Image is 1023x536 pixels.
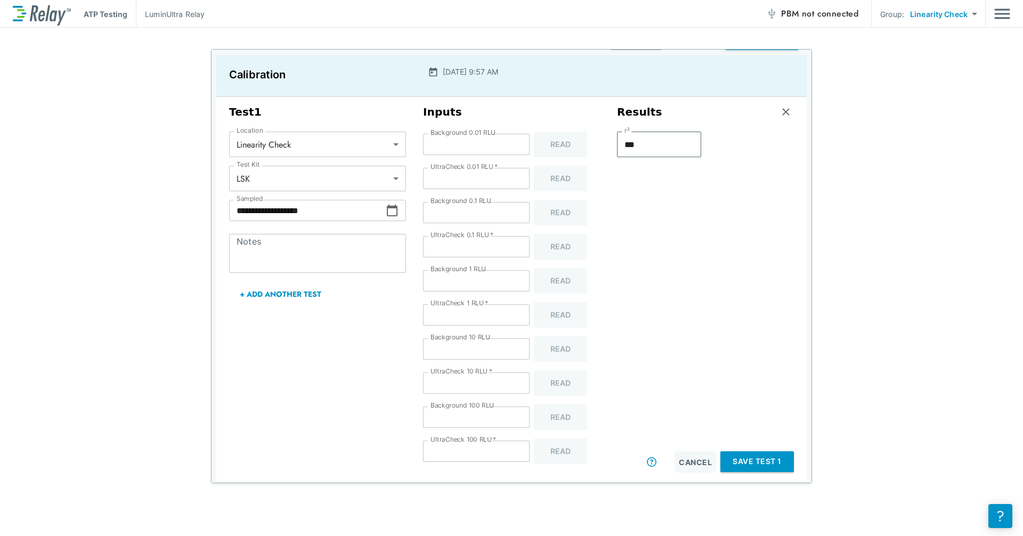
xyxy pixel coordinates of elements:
label: Sampled [237,195,263,202]
h3: Results [617,105,662,119]
label: Background 10 RLU [431,334,490,341]
button: Main menu [994,4,1010,24]
button: Cancel [675,451,716,473]
label: Background 0.01 RLU [431,129,496,136]
label: UltraCheck 100 RLU [431,436,496,443]
img: Offline Icon [766,9,777,19]
label: Location [237,127,263,134]
p: LuminUltra Relay [145,9,205,20]
h3: Inputs [423,105,600,119]
img: Remove [781,107,791,117]
iframe: Resource center [988,504,1012,528]
span: PBM [781,6,858,21]
p: [DATE] 9:57 AM [443,66,498,77]
label: UltraCheck 0.1 RLU [431,231,493,239]
p: ATP Testing [84,9,127,20]
img: Drawer Icon [994,4,1010,24]
img: LuminUltra Relay [13,3,71,26]
label: UltraCheck 10 RLU [431,368,492,375]
label: UltraCheck 0.01 RLU [431,163,498,170]
p: Group: [880,9,904,20]
button: Save Test 1 [720,451,794,472]
input: Choose date, selected date is Aug 29, 2025 [229,200,386,221]
img: Calender Icon [428,67,439,77]
label: Background 100 RLU [431,402,494,409]
button: + Add Another Test [229,281,332,307]
p: Calibration [229,66,404,83]
span: not connected [802,7,858,20]
label: Background 0.1 RLU [431,197,491,205]
label: r² [624,127,630,134]
label: Background 1 RLU [431,265,486,273]
button: PBM not connected [762,3,863,25]
div: Linearity Check [229,134,406,155]
div: LSK [229,168,406,189]
label: UltraCheck 1 RLU [431,299,488,307]
h3: Test 1 [229,105,406,119]
label: Test Kit [237,161,260,168]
